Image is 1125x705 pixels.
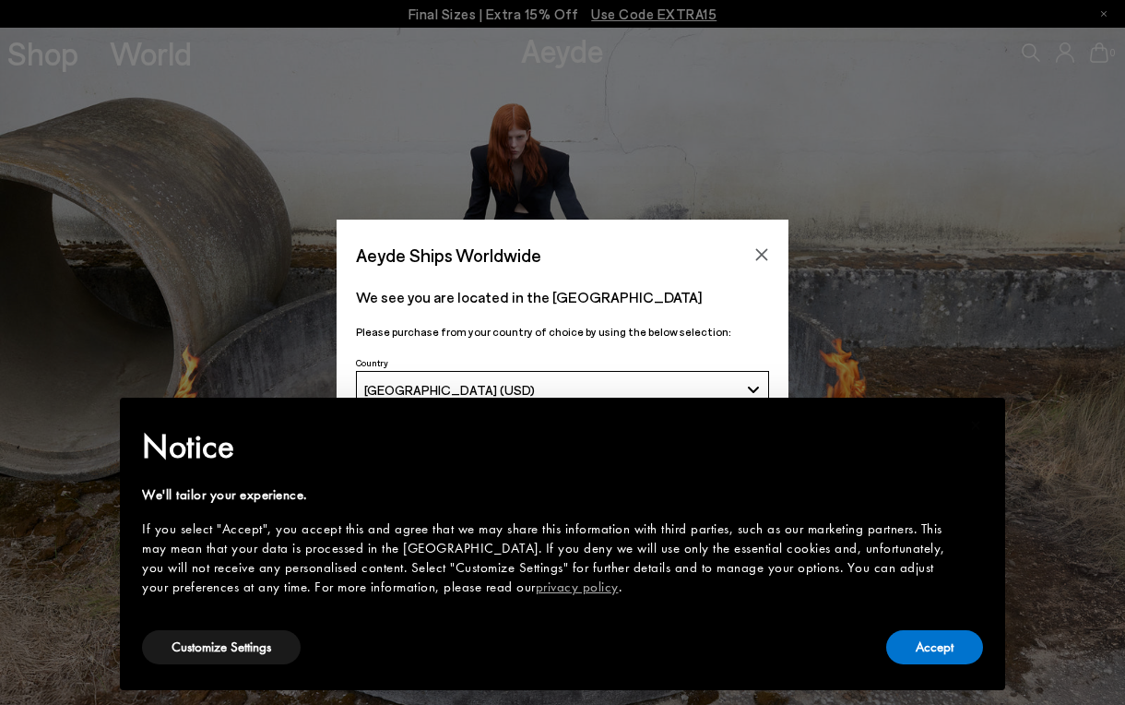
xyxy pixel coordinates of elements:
p: Please purchase from your country of choice by using the below selection: [356,323,769,341]
span: × [970,411,982,439]
a: privacy policy [536,578,619,596]
button: Accept [886,630,983,664]
span: Aeyde Ships Worldwide [356,239,541,271]
div: We'll tailor your experience. [142,485,953,505]
button: Close [748,241,776,269]
button: Customize Settings [142,630,301,664]
button: Close this notice [953,403,998,448]
span: Country [356,357,388,368]
p: We see you are located in the [GEOGRAPHIC_DATA] [356,286,769,308]
h2: Notice [142,423,953,471]
span: [GEOGRAPHIC_DATA] (USD) [364,382,535,398]
div: If you select "Accept", you accept this and agree that we may share this information with third p... [142,520,953,597]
